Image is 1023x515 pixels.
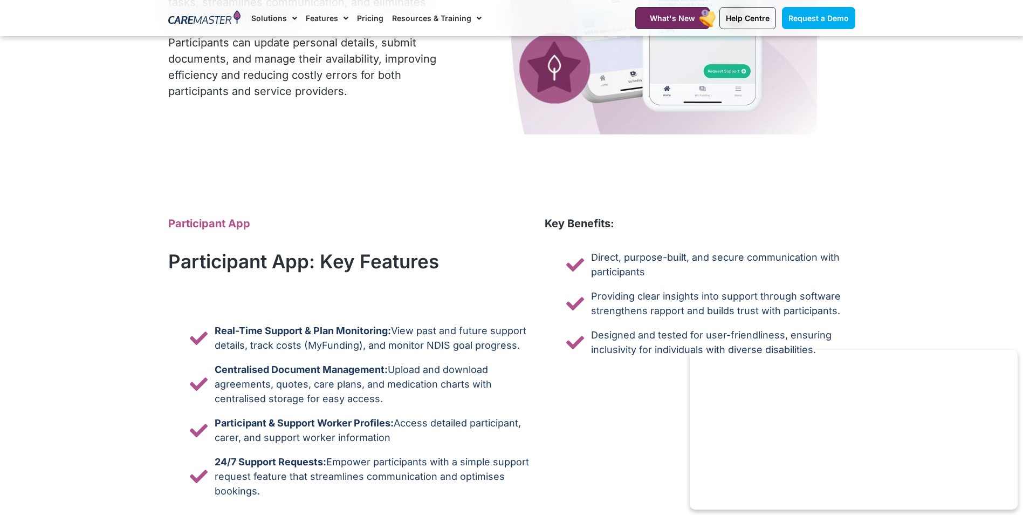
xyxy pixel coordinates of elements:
[212,416,534,445] span: Access detailed participant, carer, and support worker information
[719,7,776,29] a: Help Centre
[650,13,695,23] span: What's New
[168,10,241,26] img: CareMaster Logo
[215,325,391,336] b: Real-Time Support & Plan Monitoring:
[782,7,855,29] a: Request a Demo
[545,217,614,230] span: Key Benefits:
[588,289,855,318] span: Providing clear insights into support through software strengthens rapport and builds trust with ...
[212,323,534,353] span: View past and future support details, track costs (MyFunding), and monitor NDIS goal progress.
[168,250,534,273] h2: Participant App: Key Features
[635,7,710,29] a: What's New
[212,362,534,406] span: Upload and download agreements, quotes, care plans, and medication charts with centralised storag...
[690,350,1018,510] iframe: Popup CTA
[788,13,849,23] span: Request a Demo
[168,217,250,230] b: Participant App
[215,456,326,467] b: 24/7 Support Requests:
[215,364,388,375] b: Centralised Document Management:
[212,455,534,498] span: Empower participants with a simple support request feature that streamlines communication and opt...
[726,13,770,23] span: Help Centre
[168,35,445,99] p: Participants can update personal details, submit documents, and manage their availability, improv...
[215,417,394,429] b: Participant & Support Worker Profiles:
[588,328,855,357] span: Designed and tested for user-friendliness, ensuring inclusivity for individuals with diverse disa...
[588,250,855,279] span: Direct, purpose-built, and secure communication with participants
